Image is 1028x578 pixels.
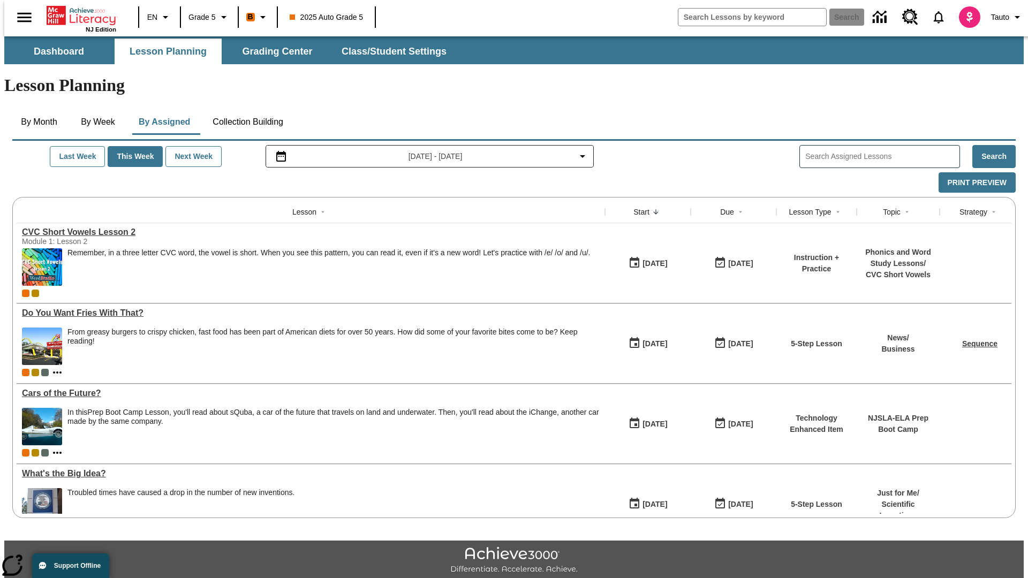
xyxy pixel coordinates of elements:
[67,488,294,526] div: Troubled times have caused a drop in the number of new inventions.
[184,7,235,27] button: Grade: Grade 5, Select a grade
[333,39,455,64] button: Class/Student Settings
[901,206,913,218] button: Sort
[32,553,109,578] button: Support Offline
[642,417,667,431] div: [DATE]
[51,446,64,459] button: Show more classes
[862,499,934,521] p: Scientific Inventions
[633,207,649,217] div: Start
[881,332,914,344] p: News /
[165,146,222,167] button: Next Week
[142,7,177,27] button: Language: EN, Select a language
[710,494,757,514] button: 04/13/26: Last day the lesson can be accessed
[22,308,600,318] div: Do You Want Fries With That?
[242,45,312,58] span: Grading Center
[959,207,987,217] div: Strategy
[204,109,292,135] button: Collection Building
[953,3,987,31] button: Select a new avatar
[866,3,896,32] a: Data Center
[32,369,39,376] span: New 2025 class
[242,7,274,27] button: Boost Class color is orange. Change class color
[41,369,49,376] div: OL 2025 Auto Grade 6
[710,333,757,354] button: 09/29/25: Last day the lesson can be accessed
[22,369,29,376] div: Current Class
[22,290,29,297] div: Current Class
[67,408,599,425] testabrev: Prep Boot Camp Lesson, you'll read about sQuba, a car of the future that travels on land and unde...
[67,408,600,445] div: In this Prep Boot Camp Lesson, you'll read about sQuba, a car of the future that travels on land ...
[9,2,40,33] button: Open side menu
[642,257,667,270] div: [DATE]
[188,12,216,23] span: Grade 5
[862,413,934,435] p: NJSLA-ELA Prep Boot Camp
[130,45,207,58] span: Lesson Planning
[50,146,105,167] button: Last Week
[47,5,116,26] a: Home
[896,3,925,32] a: Resource Center, Will open in new tab
[316,206,329,218] button: Sort
[22,469,600,478] div: What's the Big Idea?
[959,6,980,28] img: avatar image
[12,109,66,135] button: By Month
[791,499,842,510] p: 5-Step Lesson
[862,488,934,499] p: Just for Me /
[782,413,851,435] p: Technology Enhanced Item
[4,39,456,64] div: SubNavbar
[728,417,753,431] div: [DATE]
[41,449,49,457] div: OL 2025 Auto Grade 6
[270,150,589,163] button: Select the date range menu item
[130,109,199,135] button: By Assigned
[67,488,294,497] div: Troubled times have caused a drop in the number of new inventions.
[67,328,600,346] div: From greasy burgers to crispy chicken, fast food has been part of American diets for over 50 year...
[987,206,1000,218] button: Sort
[925,3,953,31] a: Notifications
[962,339,997,348] a: Sequence
[290,12,364,23] span: 2025 Auto Grade 5
[22,227,600,237] div: CVC Short Vowels Lesson 2
[832,206,844,218] button: Sort
[47,4,116,33] div: Home
[51,366,64,379] button: Show more classes
[67,248,590,286] div: Remember, in a three letter CVC word, the vowel is short. When you see this pattern, you can read...
[22,227,600,237] a: CVC Short Vowels Lesson 2, Lessons
[576,150,589,163] svg: Collapse Date Range Filter
[625,333,671,354] button: 09/29/25: First time the lesson was available
[450,547,578,574] img: Achieve3000 Differentiate Accelerate Achieve
[342,45,447,58] span: Class/Student Settings
[862,269,934,280] p: CVC Short Vowels
[22,389,600,398] a: Cars of the Future? , Lessons
[642,337,667,351] div: [DATE]
[22,328,62,365] img: One of the first McDonald's stores, with the iconic red sign and golden arches.
[649,206,662,218] button: Sort
[409,151,463,162] span: [DATE] - [DATE]
[22,389,600,398] div: Cars of the Future?
[625,414,671,434] button: 09/29/25: First time the lesson was available
[292,207,316,217] div: Lesson
[71,109,125,135] button: By Week
[710,414,757,434] button: 08/01/26: Last day the lesson can be accessed
[789,207,831,217] div: Lesson Type
[54,562,101,569] span: Support Offline
[4,36,1024,64] div: SubNavbar
[108,146,163,167] button: This Week
[67,328,600,365] span: From greasy burgers to crispy chicken, fast food has been part of American diets for over 50 year...
[147,12,157,23] span: EN
[862,247,934,269] p: Phonics and Word Study Lessons /
[782,252,851,275] p: Instruction + Practice
[22,449,29,457] div: Current Class
[625,494,671,514] button: 04/07/25: First time the lesson was available
[22,469,600,478] a: What's the Big Idea?, Lessons
[22,488,62,526] img: A large sign near a building says U.S. Patent and Trademark Office. A troubled economy can make i...
[881,344,914,355] p: Business
[67,408,600,426] div: In this
[883,207,901,217] div: Topic
[728,257,753,270] div: [DATE]
[728,498,753,511] div: [DATE]
[22,237,183,246] div: Module 1: Lesson 2
[34,45,84,58] span: Dashboard
[32,449,39,457] div: New 2025 class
